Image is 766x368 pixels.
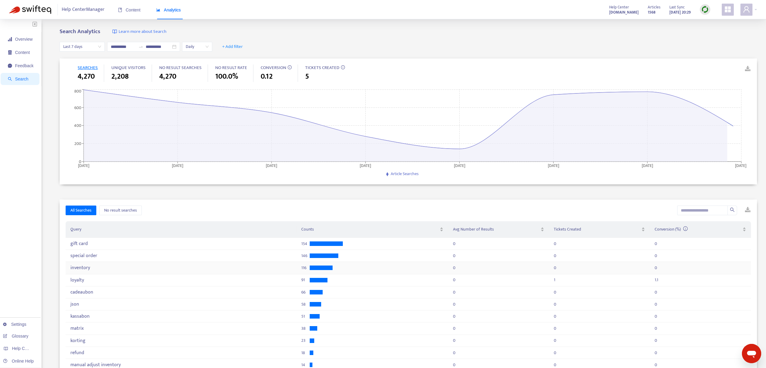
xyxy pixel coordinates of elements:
[554,256,556,256] div: 0
[453,256,455,256] div: 0
[172,162,184,169] tspan: [DATE]
[70,207,91,214] span: All Searches
[8,64,12,68] span: message
[669,9,691,16] strong: [DATE] 20:29
[655,353,657,353] div: 0
[261,64,286,71] span: CONVERSION
[15,77,28,81] span: Search
[655,244,657,244] div: 0
[78,71,95,82] span: 4,270
[301,256,307,256] span: 146
[3,359,34,363] a: Online Help
[742,344,761,363] iframe: Button to launch messaging window
[112,29,117,34] img: image-link
[8,37,12,41] span: signal
[15,37,33,42] span: Overview
[453,268,455,268] div: 0
[648,4,660,11] span: Articles
[554,365,556,365] div: 0
[549,221,650,238] th: Tickets Created
[301,353,307,353] span: 18
[8,77,12,81] span: search
[70,338,200,344] div: korting
[730,207,735,212] span: search
[360,162,371,169] tspan: [DATE]
[222,43,243,50] span: + Add filter
[15,63,33,68] span: Feedback
[78,64,98,71] span: SEARCHES
[9,5,51,14] img: Swifteq
[655,268,657,268] div: 0
[554,268,556,268] div: 0
[112,28,166,35] a: Learn more about Search
[554,244,556,244] div: 0
[138,44,143,49] span: to
[74,104,81,111] tspan: 600
[454,162,465,169] tspan: [DATE]
[63,42,101,51] span: Last 7 days
[215,71,238,82] span: 100.0%
[655,280,658,280] div: 1.1
[743,6,750,13] span: user
[261,71,273,82] span: 0.12
[554,226,640,233] span: Tickets Created
[305,64,340,71] span: TICKETS CREATED
[296,221,448,238] th: Counts
[301,280,307,280] span: 91
[701,6,709,13] img: sync.dc5367851b00ba804db3.png
[70,326,200,331] div: matrix
[453,365,455,365] div: 0
[669,4,685,11] span: Last Sync
[79,158,81,165] tspan: 0
[62,4,104,15] span: Help Center Manager
[66,206,96,215] button: All Searches
[453,280,455,280] div: 0
[118,8,141,12] span: Content
[99,206,142,215] button: No result searches
[642,162,653,169] tspan: [DATE]
[78,162,89,169] tspan: [DATE]
[655,256,657,256] div: 0
[8,50,12,55] span: container
[266,162,278,169] tspan: [DATE]
[648,9,656,16] strong: 1568
[301,365,307,365] span: 14
[66,221,296,238] th: Query
[70,301,200,307] div: json
[186,42,209,51] span: Daily
[609,4,629,11] span: Help Center
[301,244,307,244] span: 154
[111,64,146,71] span: UNIQUE VISITORS
[60,27,100,36] b: Search Analytics
[159,71,176,82] span: 4,270
[74,122,81,129] tspan: 400
[301,226,438,233] span: Counts
[12,346,37,351] span: Help Centers
[118,8,122,12] span: book
[3,334,28,338] a: Glossary
[554,353,556,353] div: 0
[609,9,639,16] strong: [DOMAIN_NAME]
[305,71,309,82] span: 5
[74,88,81,95] tspan: 800
[156,8,160,12] span: area-chart
[70,313,200,319] div: kassabon
[111,71,129,82] span: 2,208
[3,322,26,327] a: Settings
[391,170,419,177] span: Article Searches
